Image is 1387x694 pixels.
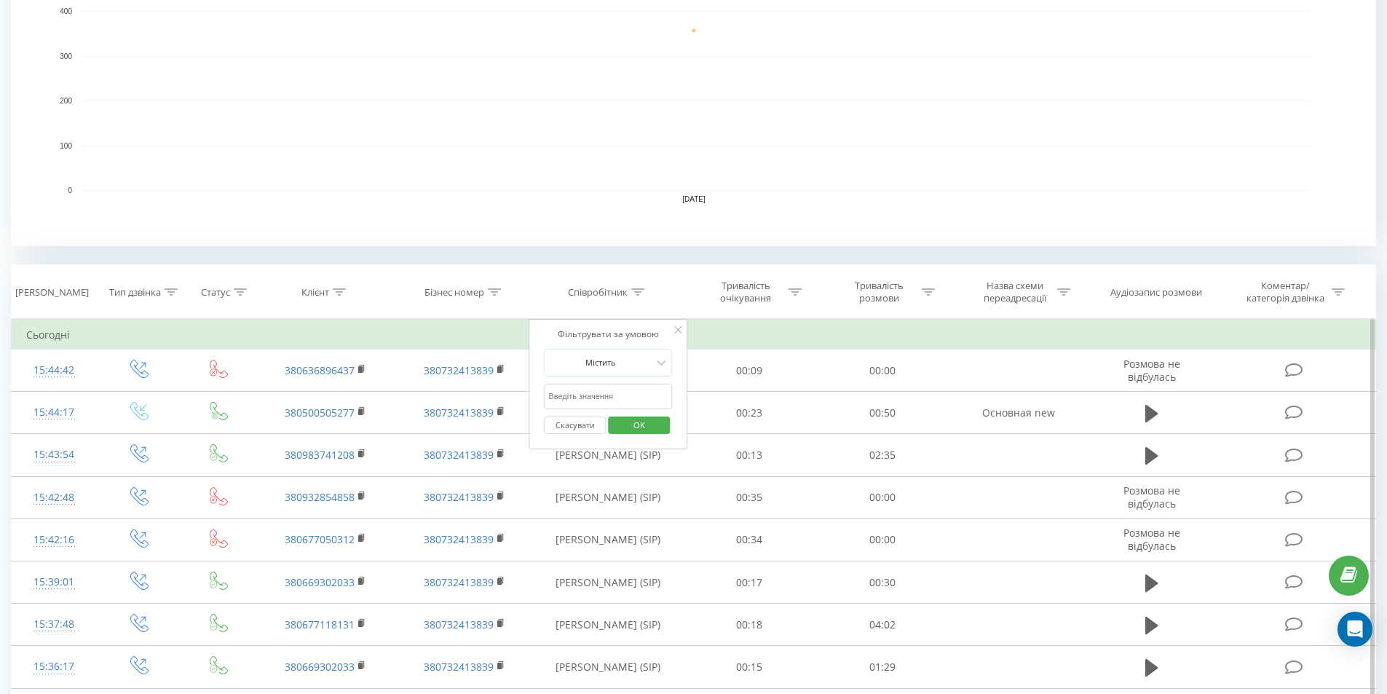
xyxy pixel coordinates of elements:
div: [PERSON_NAME] [15,286,89,299]
input: Введіть значення [544,384,672,409]
a: 380669302033 [285,575,355,589]
div: 15:44:42 [26,356,82,385]
a: 380732413839 [424,406,494,419]
td: 00:00 [816,476,949,518]
a: 380983741208 [285,448,355,462]
div: Статус [201,286,230,299]
div: Коментар/категорія дзвінка [1243,280,1328,304]
td: 00:50 [816,392,949,434]
td: 00:13 [683,434,816,476]
td: 00:17 [683,561,816,604]
div: 15:42:48 [26,484,82,512]
td: 00:34 [683,518,816,561]
a: 380732413839 [424,618,494,631]
div: Фільтрувати за умовою [544,327,672,342]
a: 380732413839 [424,575,494,589]
div: 15:42:16 [26,526,82,554]
text: 0 [68,186,72,194]
a: 380677050312 [285,532,355,546]
td: 00:00 [816,350,949,392]
text: 300 [60,52,72,60]
td: [PERSON_NAME] (SIP) [534,646,683,688]
text: 400 [60,7,72,15]
a: 380677118131 [285,618,355,631]
text: 100 [60,142,72,150]
div: Аудіозапис розмови [1110,286,1202,299]
td: [PERSON_NAME] (SIP) [534,561,683,604]
button: Скасувати [544,417,606,435]
div: Бізнес номер [424,286,484,299]
td: Сьогодні [12,320,1376,350]
td: 00:15 [683,646,816,688]
div: 15:43:54 [26,441,82,469]
div: Тривалість очікування [707,280,785,304]
span: Розмова не відбулась [1123,357,1180,384]
a: 380732413839 [424,448,494,462]
td: 00:23 [683,392,816,434]
td: Основная new [949,392,1087,434]
span: OK [619,414,660,436]
td: 00:35 [683,476,816,518]
div: 15:37:48 [26,610,82,639]
td: 00:30 [816,561,949,604]
div: 15:39:01 [26,568,82,596]
a: 380932854858 [285,490,355,504]
td: [PERSON_NAME] (SIP) [534,518,683,561]
div: Клієнт [301,286,329,299]
div: Співробітник [568,286,628,299]
div: Open Intercom Messenger [1337,612,1372,647]
a: 380732413839 [424,660,494,674]
a: 380732413839 [424,490,494,504]
td: 00:00 [816,518,949,561]
td: 00:09 [683,350,816,392]
td: [PERSON_NAME] (SIP) [534,476,683,518]
a: 380500505277 [285,406,355,419]
a: 380636896437 [285,363,355,377]
span: Розмова не відбулась [1123,526,1180,553]
div: 15:36:17 [26,652,82,681]
td: 00:18 [683,604,816,646]
text: [DATE] [682,195,706,203]
a: 380732413839 [424,363,494,377]
div: Тип дзвінка [109,286,161,299]
div: Назва схеми переадресації [976,280,1054,304]
text: 200 [60,97,72,105]
td: [PERSON_NAME] (SIP) [534,434,683,476]
td: [PERSON_NAME] (SIP) [534,604,683,646]
button: OK [608,417,670,435]
div: 15:44:17 [26,398,82,427]
td: 02:35 [816,434,949,476]
a: 380669302033 [285,660,355,674]
span: Розмова не відбулась [1123,484,1180,510]
td: 04:02 [816,604,949,646]
a: 380732413839 [424,532,494,546]
div: Тривалість розмови [840,280,918,304]
td: 01:29 [816,646,949,688]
